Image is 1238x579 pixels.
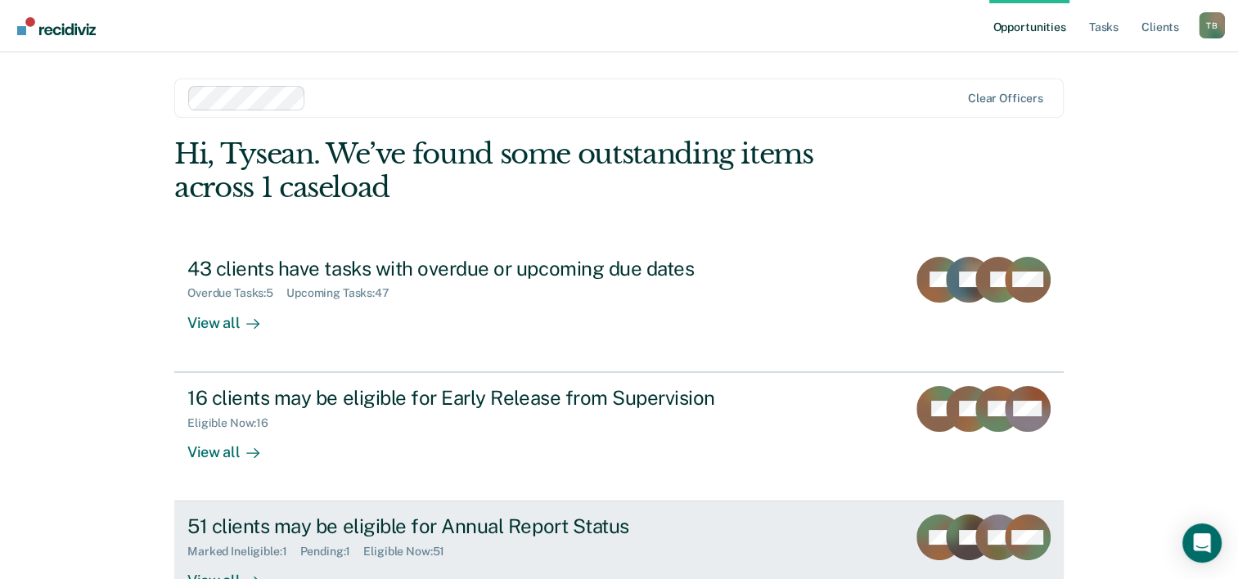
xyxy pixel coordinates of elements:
[187,286,286,300] div: Overdue Tasks : 5
[187,386,762,410] div: 16 clients may be eligible for Early Release from Supervision
[1199,12,1225,38] div: T B
[286,286,403,300] div: Upcoming Tasks : 47
[17,17,96,35] img: Recidiviz
[187,416,281,430] div: Eligible Now : 16
[187,514,762,538] div: 51 clients may be eligible for Annual Report Status
[1199,12,1225,38] button: Profile dropdown button
[187,545,299,559] div: Marked Ineligible : 1
[1182,523,1222,563] div: Open Intercom Messenger
[174,244,1064,372] a: 43 clients have tasks with overdue or upcoming due datesOverdue Tasks:5Upcoming Tasks:47View all
[174,372,1064,501] a: 16 clients may be eligible for Early Release from SupervisionEligible Now:16View all
[174,137,885,204] div: Hi, Tysean. We’ve found some outstanding items across 1 caseload
[968,92,1043,105] div: Clear officers
[187,300,279,332] div: View all
[300,545,364,559] div: Pending : 1
[363,545,457,559] div: Eligible Now : 51
[187,257,762,281] div: 43 clients have tasks with overdue or upcoming due dates
[187,429,279,461] div: View all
